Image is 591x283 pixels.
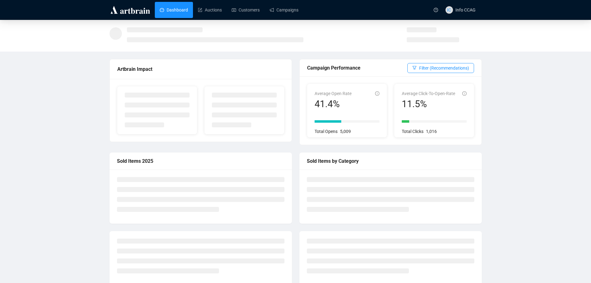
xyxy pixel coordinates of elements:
a: Auctions [198,2,222,18]
div: 41.4% [315,98,351,110]
span: 5,009 [340,129,351,134]
span: question-circle [434,8,438,12]
div: Campaign Performance [307,64,407,72]
span: Total Clicks [402,129,423,134]
span: Filter (Recommendations) [419,65,469,71]
span: Average Open Rate [315,91,351,96]
a: Customers [232,2,260,18]
span: info-circle [375,91,379,96]
span: Average Click-To-Open-Rate [402,91,455,96]
a: Campaigns [270,2,298,18]
div: Artbrain Impact [117,65,284,73]
div: 11.5% [402,98,455,110]
span: Total Opens [315,129,338,134]
span: filter [412,66,417,70]
button: Filter (Recommendations) [407,63,474,73]
img: logo [110,5,151,15]
span: Info CCAG [455,7,476,12]
span: IC [447,7,451,13]
div: Sold Items by Category [307,157,474,165]
div: Sold Items 2025 [117,157,284,165]
span: info-circle [462,91,467,96]
a: Dashboard [160,2,188,18]
span: 1,016 [426,129,437,134]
